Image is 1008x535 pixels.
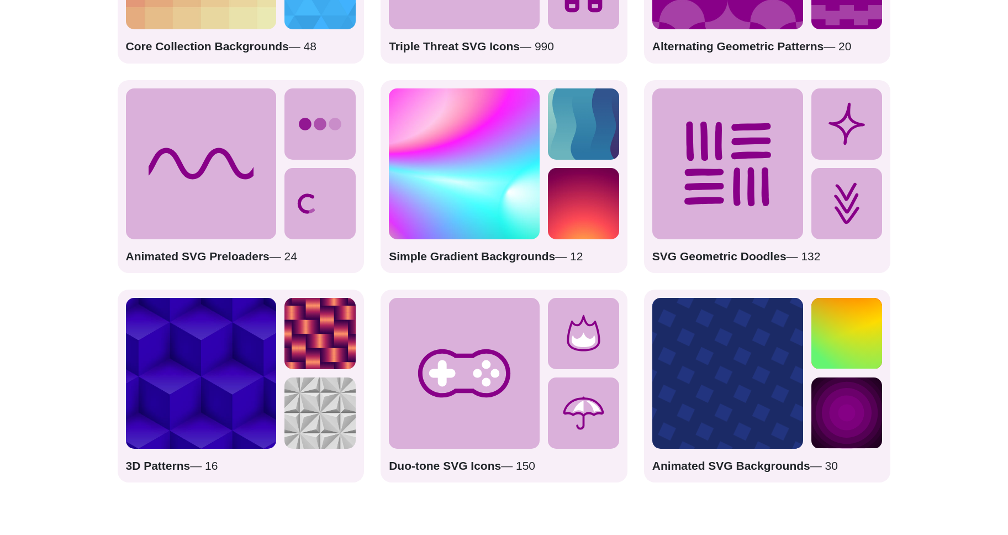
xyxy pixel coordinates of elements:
img: Triangular 3d panels in a pattern [284,377,356,449]
strong: 3D Patterns [126,459,191,472]
img: alternating gradient chain from purple to green [548,88,619,160]
img: blue-stacked-cube-pattern [126,298,277,449]
p: — 30 [652,457,883,475]
p: — 48 [126,38,356,55]
p: — 132 [652,248,883,265]
strong: Simple Gradient Backgrounds [389,250,555,263]
strong: Duo-tone SVG Icons [389,459,501,472]
strong: Animated SVG Preloaders [126,250,270,263]
strong: Animated SVG Backgrounds [652,459,810,472]
img: glowing yellow warming the purple vector sky [548,168,619,239]
strong: Triple Threat SVG Icons [389,40,520,53]
p: — 20 [652,38,883,55]
img: red shiny ribbon woven into a pattern [284,298,356,369]
p: — 24 [126,248,356,265]
strong: Core Collection Backgrounds [126,40,289,53]
strong: SVG Geometric Doodles [652,250,787,263]
p: — 12 [389,248,619,265]
p: — 16 [126,457,356,475]
strong: Alternating Geometric Patterns [652,40,824,53]
p: — 990 [389,38,619,55]
p: — 150 [389,457,619,475]
img: colorful radial mesh gradient rainbow [389,88,540,239]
